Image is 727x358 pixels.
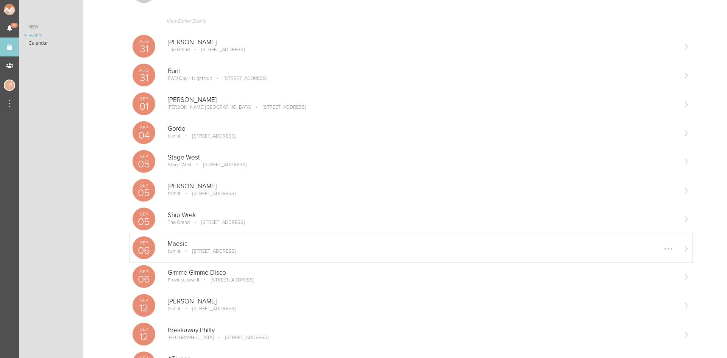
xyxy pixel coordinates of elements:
[133,303,155,313] p: 12
[168,191,181,197] p: bsmnt
[168,67,677,75] p: Bunt
[215,335,268,341] p: [STREET_ADDRESS]
[133,68,155,72] p: Aug
[168,211,677,219] p: Ship Wrek
[133,102,155,112] p: 01
[133,327,155,331] p: Sep
[19,32,83,39] a: Events
[133,298,155,303] p: Sep
[133,188,155,198] p: 05
[4,4,47,15] img: NOMAD
[168,125,677,133] p: Gordo
[133,274,155,285] p: 06
[133,39,155,44] p: Aug
[168,162,192,168] p: Stage West
[191,219,245,225] p: [STREET_ADDRESS]
[133,183,155,188] p: Sep
[133,212,155,216] p: Sep
[168,240,677,248] p: Maesic
[133,332,155,342] p: 12
[133,14,689,32] a: View Earlier Events
[200,277,254,283] p: [STREET_ADDRESS]
[168,47,190,53] p: The Grand
[168,96,677,104] p: [PERSON_NAME]
[193,162,246,168] p: [STREET_ADDRESS]
[252,104,306,110] p: [STREET_ADDRESS]
[168,75,212,81] p: FWD Day + Nightclub
[168,219,190,225] p: The Grand
[168,298,677,305] p: [PERSON_NAME]
[133,97,155,101] p: Sep
[133,241,155,245] p: Sep
[133,269,155,274] p: Sep
[133,245,155,256] p: 06
[182,133,236,139] p: [STREET_ADDRESS]
[168,335,214,341] p: [GEOGRAPHIC_DATA]
[168,154,677,161] p: Stage West
[182,191,236,197] p: [STREET_ADDRESS]
[168,306,181,312] p: bsmnt
[133,154,155,159] p: Sep
[191,47,245,53] p: [STREET_ADDRESS]
[168,183,677,190] p: [PERSON_NAME]
[133,44,155,54] p: 31
[133,130,155,141] p: 04
[213,75,267,81] p: [STREET_ADDRESS]
[133,217,155,227] p: 05
[168,133,181,139] p: bsmnt
[133,73,155,83] p: 31
[168,248,181,254] p: bsmnt
[133,159,155,169] p: 05
[4,80,15,91] div: Jessica Smith
[19,39,83,47] a: Calendar
[19,23,83,32] a: View
[168,327,677,334] p: Breakaway Philly
[168,277,199,283] p: Provincetown II
[168,39,677,46] p: [PERSON_NAME]
[11,23,18,28] span: 15
[168,269,677,277] p: Gimme Gimme Disco
[168,104,251,110] p: [PERSON_NAME] [GEOGRAPHIC_DATA]
[182,248,236,254] p: [STREET_ADDRESS]
[133,125,155,130] p: Sep
[182,306,236,312] p: [STREET_ADDRESS]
